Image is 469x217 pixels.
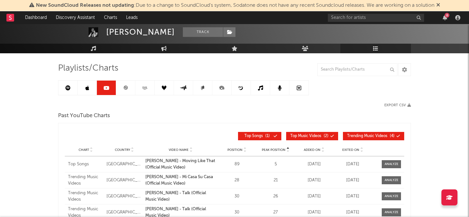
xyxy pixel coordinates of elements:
[258,193,293,200] div: 26
[122,11,142,24] a: Leads
[219,193,255,200] div: 30
[107,209,142,216] div: [GEOGRAPHIC_DATA]
[68,161,103,168] div: Top Songs
[335,193,371,200] div: [DATE]
[36,3,434,8] span: : Due to a change to SoundCloud's system, Sodatone does not have any recent Soundcloud releases. ...
[296,193,332,200] div: [DATE]
[342,148,359,152] span: Exited On
[238,132,281,140] button: Top Songs(1)
[445,13,449,18] div: 6
[58,65,118,72] span: Playlists/Charts
[169,148,189,152] span: Video Name
[296,161,332,168] div: [DATE]
[343,132,404,140] button: Trending Music Videos(4)
[219,177,255,184] div: 28
[145,174,216,187] a: [PERSON_NAME] - Mi Casa Su Casa (Official Music Video)
[79,148,89,152] span: Chart
[106,27,175,37] div: [PERSON_NAME]
[36,3,134,8] span: New SoundCloud Releases not updating
[21,11,51,24] a: Dashboard
[443,15,447,20] button: 6
[347,134,395,138] span: ( 4 )
[335,209,371,216] div: [DATE]
[51,11,99,24] a: Discovery Assistant
[227,148,243,152] span: Position
[68,190,103,203] div: Trending Music Videos
[244,134,263,138] span: Top Songs
[99,11,122,24] a: Charts
[258,161,293,168] div: 5
[290,134,328,138] span: ( 2 )
[242,134,272,138] span: ( 1 )
[384,103,411,107] button: Export CSV
[258,177,293,184] div: 21
[219,209,255,216] div: 30
[58,112,110,120] span: Past YouTube Charts
[107,193,142,200] div: [GEOGRAPHIC_DATA]
[304,148,320,152] span: Added On
[436,3,440,8] span: Dismiss
[115,148,130,152] span: Country
[296,177,332,184] div: [DATE]
[145,190,216,203] a: [PERSON_NAME] - Talk (Official Music Video)
[335,177,371,184] div: [DATE]
[347,134,387,138] span: Trending Music Videos
[296,209,332,216] div: [DATE]
[107,161,142,168] div: [GEOGRAPHIC_DATA]
[290,134,321,138] span: Top Music Videos
[317,63,397,76] input: Search Playlists/Charts
[328,14,424,22] input: Search for artists
[258,209,293,216] div: 27
[219,161,255,168] div: 89
[107,177,142,184] div: [GEOGRAPHIC_DATA]
[183,27,223,37] button: Track
[262,148,286,152] span: Peak Position
[335,161,371,168] div: [DATE]
[68,174,103,187] div: Trending Music Videos
[145,158,216,170] a: [PERSON_NAME] - Moving Like That (Official Music Video)
[286,132,338,140] button: Top Music Videos(2)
